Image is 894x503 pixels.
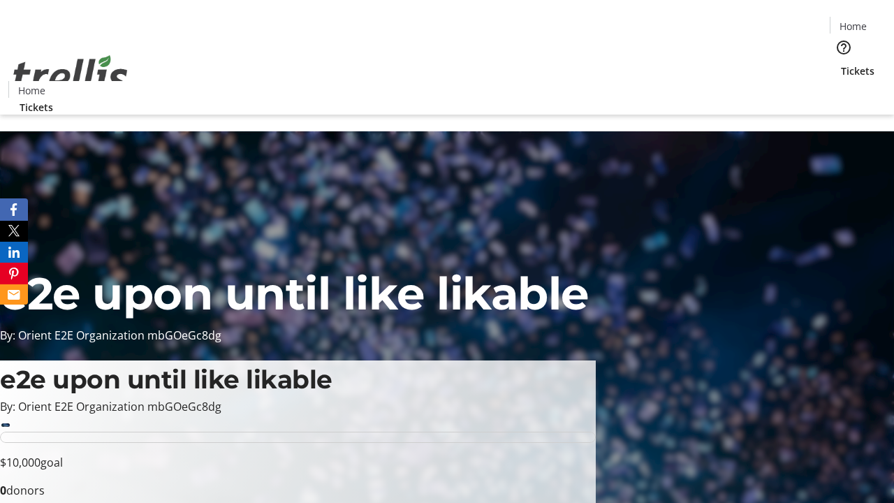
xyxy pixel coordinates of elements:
[9,83,54,98] a: Home
[830,78,858,106] button: Cart
[830,64,886,78] a: Tickets
[830,34,858,61] button: Help
[18,83,45,98] span: Home
[20,100,53,115] span: Tickets
[8,100,64,115] a: Tickets
[8,40,133,110] img: Orient E2E Organization mbGOeGc8dg's Logo
[841,64,874,78] span: Tickets
[840,19,867,34] span: Home
[830,19,875,34] a: Home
